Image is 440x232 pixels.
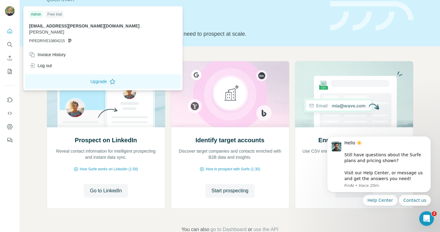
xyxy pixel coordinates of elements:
button: Enrich CSV [5,53,15,63]
h2: Prospect on LinkedIn [75,136,137,144]
span: Go to LinkedIn [90,187,122,194]
button: Upgrade [25,74,181,89]
span: 2 [432,211,437,216]
button: Quick start [5,26,15,37]
p: Pick your starting point and we’ll provide everything you need to prospect at scale. [47,30,323,38]
span: [PERSON_NAME] [29,30,64,34]
span: [EMAIL_ADDRESS][PERSON_NAME][DOMAIN_NAME] [29,24,140,28]
div: Invoice History [29,52,66,58]
img: Prospect on LinkedIn [47,61,165,127]
p: Reveal contact information for intelligent prospecting and instant data sync. [53,148,159,160]
span: . [141,24,142,28]
button: Dashboard [5,121,15,132]
button: Go to LinkedIn [84,184,128,198]
div: Log out [29,63,52,69]
img: Enrich your contact lists [295,61,413,127]
div: Admin [29,11,43,18]
button: Start prospecting [205,184,255,198]
img: banner [330,1,413,31]
button: Feedback [5,135,15,146]
iframe: Intercom notifications mensaje [318,129,440,229]
div: Free trial [46,11,64,18]
h1: Let’s prospect together [47,14,323,26]
h2: Identify target accounts [196,136,265,144]
p: Use CSV enrichment to confirm you are using the best data available. [301,148,407,160]
button: Use Surfe API [5,108,15,119]
p: Discover target companies and contacts enriched with B2B data and insights. [177,148,283,160]
img: Identify target accounts [171,61,289,127]
button: Use Surfe on LinkedIn [5,94,15,105]
img: Avatar [5,6,15,16]
button: Search [5,39,15,50]
iframe: Intercom live chat [419,211,434,226]
span: How to prospect with Surfe (1:30) [206,166,260,172]
span: PIPEDRIVE10804215 [29,38,65,44]
span: Start prospecting [211,187,248,194]
span: How Surfe works on LinkedIn (1:58) [80,166,138,172]
button: My lists [5,66,15,77]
